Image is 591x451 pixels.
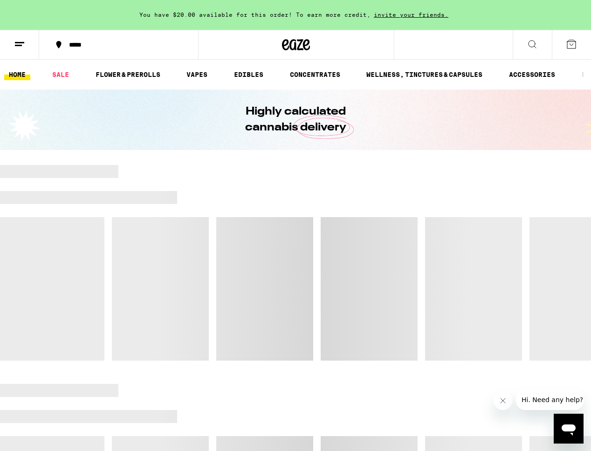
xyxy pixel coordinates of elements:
iframe: Button to launch messaging window [554,414,584,444]
a: SALE [48,69,74,80]
a: ACCESSORIES [504,69,560,80]
a: FLOWER & PREROLLS [91,69,165,80]
a: WELLNESS, TINCTURES & CAPSULES [362,69,487,80]
iframe: Message from company [516,389,584,410]
iframe: Close message [494,391,512,410]
a: CONCENTRATES [285,69,345,80]
a: VAPES [182,69,212,80]
a: HOME [4,69,30,80]
span: invite your friends. [371,12,452,18]
h1: Highly calculated cannabis delivery [219,104,372,136]
a: EDIBLES [229,69,268,80]
span: You have $20.00 available for this order! To earn more credit, [139,12,371,18]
